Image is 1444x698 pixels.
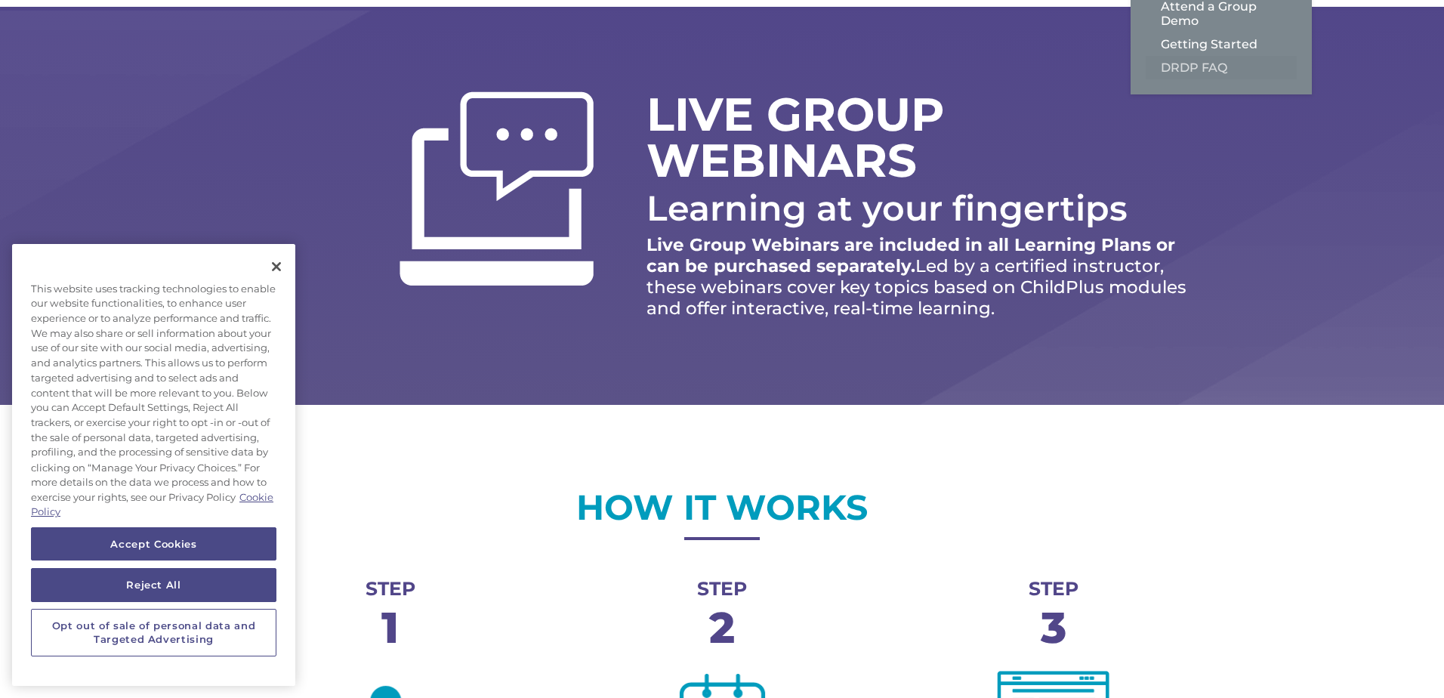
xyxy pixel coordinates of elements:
[646,91,1047,191] h1: LIVE GROUP WEBINARS
[646,187,1205,230] p: Learning at your fingertips
[1146,56,1297,79] a: DRDP FAQ
[12,274,295,527] div: This website uses tracking technologies to enable our website functionalities, to enhance user ex...
[31,527,276,561] button: Accept Cookies
[31,609,276,656] button: Opt out of sale of personal data and Targeted Advertising
[570,606,873,656] h4: 2
[903,606,1205,656] h4: 3
[239,579,541,606] h3: STEP
[12,244,295,686] div: Privacy
[903,579,1205,606] h3: STEP
[646,255,1186,319] span: Led by a certified instructor, these webinars cover key topics based on ChildPlus modules and off...
[260,250,293,283] button: Close
[239,485,1205,538] h2: HOW IT WORKS
[570,579,873,606] h3: STEP
[31,568,276,601] button: Reject All
[1146,32,1297,56] a: Getting Started
[239,606,541,656] h4: 1
[12,244,295,686] div: Cookie banner
[646,234,1175,276] strong: Live Group Webinars are included in all Learning Plans or can be purchased separately.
